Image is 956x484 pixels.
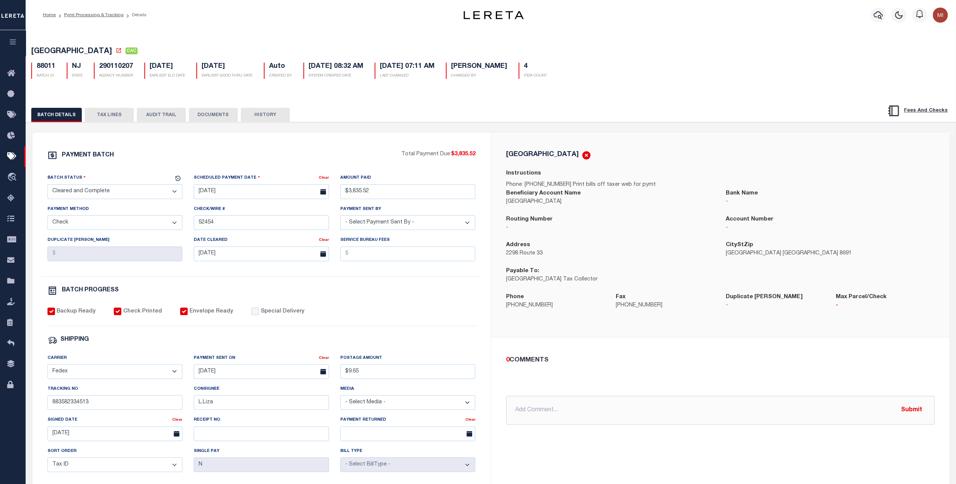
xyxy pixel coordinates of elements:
button: AUDIT TRAIL [137,108,186,122]
label: Receipt No. [194,417,221,423]
label: Envelope Ready [190,308,233,316]
input: $ [340,184,476,199]
a: Clear [319,238,329,242]
label: Postage Amount [340,355,382,361]
label: Service Bureau Fees [340,237,390,244]
button: TAX LINES [85,108,134,122]
label: Payment Sent By [340,206,381,213]
button: Submit [896,402,927,418]
p: EARLIEST ELD DATE [150,73,185,79]
label: Account Number [726,215,774,224]
a: Clear [465,418,475,422]
img: svg+xml;base64,PHN2ZyB4bWxucz0iaHR0cDovL3d3dy53My5vcmcvMjAwMC9zdmciIHBvaW50ZXItZXZlbnRzPSJub25lIi... [933,8,948,23]
p: BATCH ID [37,73,55,79]
p: - [726,198,935,206]
h6: BATCH PROGRESS [62,287,119,293]
input: Add Comment... [506,396,935,424]
h5: [DATE] 08:32 AM [309,63,363,71]
p: EARLIEST GOOD THRU DATE [202,73,252,79]
button: Fees And Checks [884,103,951,119]
button: HISTORY [241,108,290,122]
h6: SHIPPING [60,337,89,343]
label: Consignee [194,386,219,392]
label: Payment Sent On [194,355,235,361]
i: travel_explore [7,173,19,182]
p: - [506,224,715,232]
p: - [726,302,824,310]
p: 2298 Route 33 [506,250,715,258]
a: CAC [125,48,138,56]
label: CityStZip [726,241,753,250]
label: Check Printed [123,308,162,316]
p: - [836,302,935,310]
a: Clear [319,176,329,180]
h5: NJ [72,63,83,71]
label: Fax [616,293,626,302]
a: Clear [172,418,182,422]
span: CAC [125,47,138,54]
h5: Auto [269,63,292,71]
p: - [726,224,935,232]
label: Carrier [47,355,67,361]
h5: 88011 [37,63,55,71]
label: Duplicate [PERSON_NAME] [47,237,109,244]
p: AGENCY NUMBER [99,73,133,79]
label: Instructions [506,169,541,178]
img: logo-dark.svg [463,11,524,19]
p: LAST CHANGED [380,73,434,79]
label: Tracking No [47,386,78,392]
a: Pymt Processing & Tracking [64,13,124,17]
label: Bill Type [340,448,362,455]
label: Max Parcel/Check [836,293,887,302]
h5: [DATE] [202,63,252,71]
p: [GEOGRAPHIC_DATA] [GEOGRAPHIC_DATA] 8691 [726,250,935,258]
p: Phone: [PHONE_NUMBER] Print bills off taxer web for pymt [506,181,935,189]
label: Single Pay [194,448,219,455]
h5: [DATE] [150,63,185,71]
h5: 4 [524,63,547,71]
li: Details [124,12,147,18]
span: $3,835.52 [451,152,476,157]
label: Check/Wire # [194,206,225,213]
label: Bank Name [726,189,758,198]
label: Beneficiary Account Name [506,189,581,198]
label: Scheduled Payment Date [194,174,260,181]
label: Routing Number [506,215,553,224]
a: Clear [319,356,329,360]
p: [PHONE_NUMBER] [616,302,714,310]
p: [PHONE_NUMBER] [506,302,605,310]
p: CREATED BY [269,73,292,79]
label: Payable To: [506,267,539,276]
p: STATE [72,73,83,79]
label: Sort Order [47,448,76,455]
h5: [PERSON_NAME] [451,63,507,71]
input: $ [340,364,476,379]
p: [GEOGRAPHIC_DATA] Tax Collector [506,276,715,284]
label: Payment Method [47,206,89,213]
p: CHANGED BY [451,73,507,79]
h5: 290110207 [99,63,133,71]
label: Duplicate [PERSON_NAME] [726,293,803,302]
label: Signed Date [47,417,77,423]
span: 0 [506,357,509,363]
h6: PAYMENT BATCH [62,152,114,158]
label: Payment Returned [340,417,386,423]
span: [GEOGRAPHIC_DATA] [31,48,112,55]
p: Total Payment Due: [401,150,476,159]
p: SYSTEM CREATED DATE [309,73,363,79]
label: Date Cleared [194,237,228,244]
button: DOCUMENTS [189,108,238,122]
input: $ [47,247,183,261]
label: Address [506,241,530,250]
label: Backup Ready [57,308,96,316]
div: COMMENTS [506,355,932,365]
label: Special Delivery [261,308,304,316]
h5: [GEOGRAPHIC_DATA] [506,151,579,158]
input: $ [340,247,476,261]
p: ITEM COUNT [524,73,547,79]
button: BATCH DETAILS [31,108,82,122]
label: Phone [506,293,524,302]
label: Batch Status [47,174,86,181]
label: Media [340,386,354,392]
p: [GEOGRAPHIC_DATA] [506,198,715,206]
